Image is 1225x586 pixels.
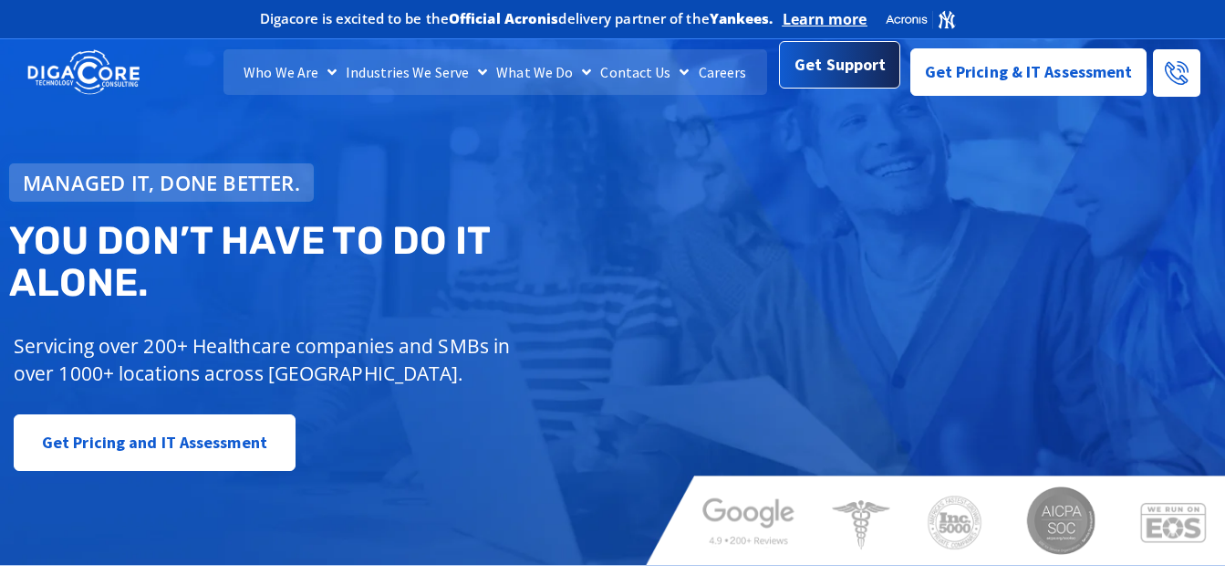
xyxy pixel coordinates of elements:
[910,48,1147,96] a: Get Pricing & IT Assessment
[23,173,300,193] span: Managed IT, done better.
[9,220,626,304] h2: You don’t have to do IT alone.
[783,10,867,28] a: Learn more
[239,49,341,95] a: Who We Are
[794,47,886,83] span: Get Support
[492,49,596,95] a: What We Do
[596,49,693,95] a: Contact Us
[260,12,773,26] h2: Digacore is excited to be the delivery partner of the
[779,41,900,89] a: Get Support
[42,424,267,461] span: Get Pricing and IT Assessment
[14,332,515,387] p: Servicing over 200+ Healthcare companies and SMBs in over 1000+ locations across [GEOGRAPHIC_DATA].
[27,48,140,97] img: DigaCore Technology Consulting
[694,49,752,95] a: Careers
[9,163,314,202] a: Managed IT, done better.
[341,49,492,95] a: Industries We Serve
[14,414,296,471] a: Get Pricing and IT Assessment
[925,54,1133,90] span: Get Pricing & IT Assessment
[710,9,773,27] b: Yankees.
[223,49,767,95] nav: Menu
[449,9,559,27] b: Official Acronis
[885,9,956,30] img: Acronis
